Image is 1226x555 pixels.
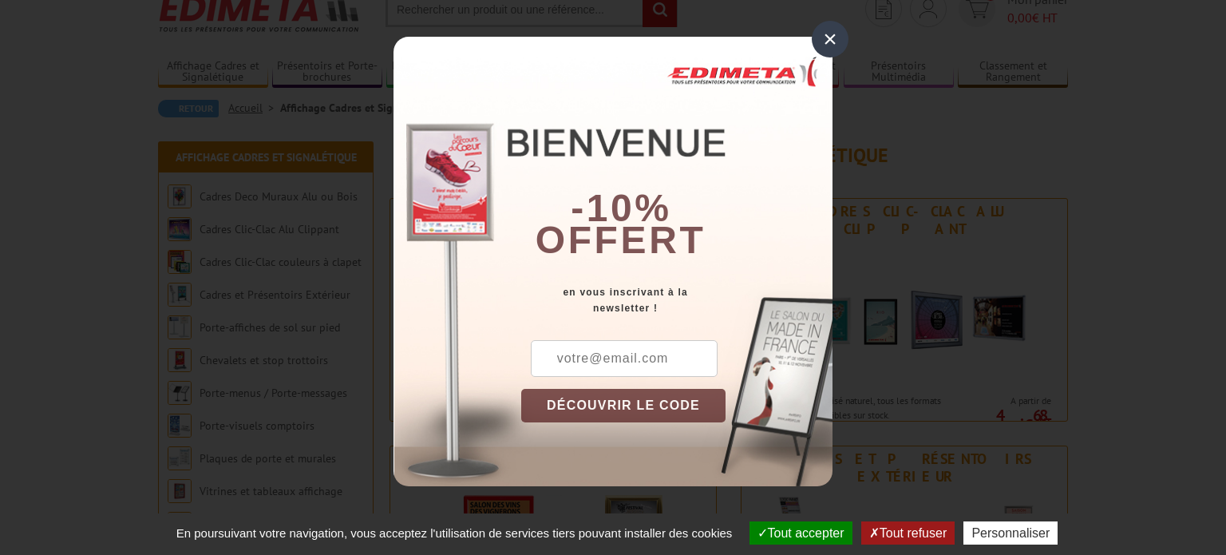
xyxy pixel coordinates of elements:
[536,219,706,261] font: offert
[812,21,848,57] div: ×
[861,521,955,545] button: Tout refuser
[521,284,832,316] div: en vous inscrivant à la newsletter !
[531,340,718,377] input: votre@email.com
[168,526,741,540] span: En poursuivant votre navigation, vous acceptez l'utilisation de services tiers pouvant installer ...
[963,521,1058,545] button: Personnaliser (fenêtre modale)
[749,521,852,545] button: Tout accepter
[571,187,671,229] b: -10%
[521,389,726,422] button: DÉCOUVRIR LE CODE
